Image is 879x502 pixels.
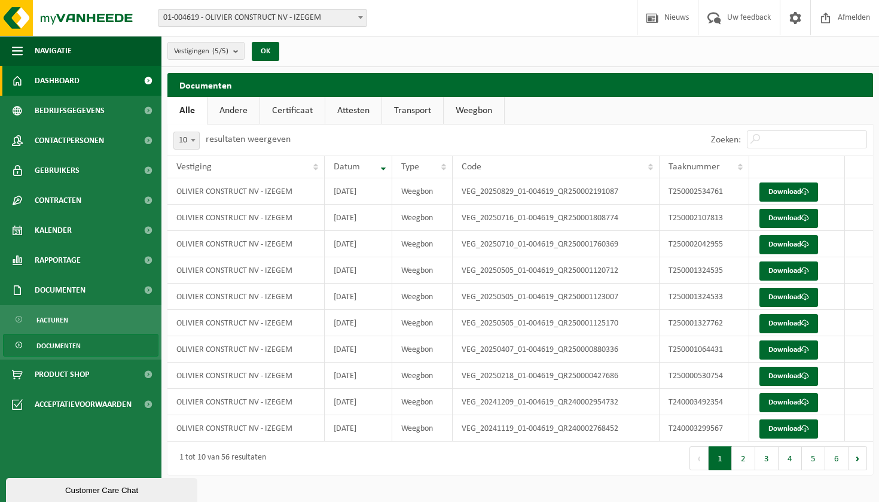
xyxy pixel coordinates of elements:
button: OK [252,42,279,61]
td: Weegbon [392,363,453,389]
button: 4 [779,446,802,470]
td: T250001064431 [660,336,749,363]
td: VEG_20250505_01-004619_QR250001125170 [453,310,660,336]
td: OLIVIER CONSTRUCT NV - IZEGEM [167,284,325,310]
td: VEG_20250218_01-004619_QR250000427686 [453,363,660,389]
span: Vestigingen [174,42,228,60]
td: T250002042955 [660,231,749,257]
a: Download [759,419,818,439]
td: [DATE] [325,310,392,336]
td: VEG_20241209_01-004619_QR240002954732 [453,389,660,415]
a: Download [759,235,818,254]
span: Contracten [35,185,81,215]
button: Previous [689,446,709,470]
td: VEG_20250407_01-004619_QR250000880336 [453,336,660,363]
span: 01-004619 - OLIVIER CONSTRUCT NV - IZEGEM [158,10,367,26]
td: [DATE] [325,389,392,415]
count: (5/5) [212,47,228,55]
td: Weegbon [392,415,453,442]
td: Weegbon [392,257,453,284]
td: OLIVIER CONSTRUCT NV - IZEGEM [167,205,325,231]
td: T250001324533 [660,284,749,310]
a: Alle [167,97,207,124]
button: 1 [709,446,732,470]
button: 2 [732,446,755,470]
a: Download [759,261,818,281]
span: 01-004619 - OLIVIER CONSTRUCT NV - IZEGEM [158,9,367,27]
td: OLIVIER CONSTRUCT NV - IZEGEM [167,363,325,389]
span: Kalender [35,215,72,245]
button: Next [849,446,867,470]
td: T250002107813 [660,205,749,231]
td: T250001324535 [660,257,749,284]
td: [DATE] [325,363,392,389]
label: resultaten weergeven [206,135,291,144]
label: Zoeken: [711,135,741,145]
span: Code [462,162,481,172]
td: VEG_20250716_01-004619_QR250001808774 [453,205,660,231]
a: Download [759,393,818,412]
a: Documenten [3,334,158,357]
span: Contactpersonen [35,126,104,156]
button: 3 [755,446,779,470]
td: [DATE] [325,415,392,442]
td: OLIVIER CONSTRUCT NV - IZEGEM [167,389,325,415]
span: Documenten [36,334,81,357]
td: T240003492354 [660,389,749,415]
td: Weegbon [392,205,453,231]
td: [DATE] [325,231,392,257]
span: 10 [173,132,200,150]
a: Download [759,340,818,360]
h2: Documenten [167,73,873,96]
td: Weegbon [392,178,453,205]
td: [DATE] [325,284,392,310]
td: OLIVIER CONSTRUCT NV - IZEGEM [167,336,325,363]
a: Download [759,367,818,386]
button: 6 [825,446,849,470]
span: Taaknummer [669,162,720,172]
a: Attesten [325,97,381,124]
span: Product Shop [35,360,89,390]
button: 5 [802,446,825,470]
span: Documenten [35,275,86,305]
span: Navigatie [35,36,72,66]
a: Certificaat [260,97,325,124]
span: Acceptatievoorwaarden [35,390,132,419]
td: OLIVIER CONSTRUCT NV - IZEGEM [167,415,325,442]
td: VEG_20241119_01-004619_QR240002768452 [453,415,660,442]
a: Transport [382,97,443,124]
td: [DATE] [325,178,392,205]
div: 1 tot 10 van 56 resultaten [173,448,266,469]
a: Download [759,182,818,202]
span: Bedrijfsgegevens [35,96,105,126]
td: Weegbon [392,284,453,310]
button: Vestigingen(5/5) [167,42,245,60]
td: T250000530754 [660,363,749,389]
a: Download [759,209,818,228]
a: Download [759,288,818,307]
td: T250002534761 [660,178,749,205]
td: VEG_20250505_01-004619_QR250001120712 [453,257,660,284]
span: Datum [334,162,360,172]
td: T250001327762 [660,310,749,336]
td: [DATE] [325,336,392,363]
span: 10 [174,132,199,149]
td: VEG_20250710_01-004619_QR250001760369 [453,231,660,257]
td: OLIVIER CONSTRUCT NV - IZEGEM [167,310,325,336]
td: VEG_20250829_01-004619_QR250002191087 [453,178,660,205]
td: Weegbon [392,231,453,257]
a: Facturen [3,308,158,331]
td: OLIVIER CONSTRUCT NV - IZEGEM [167,231,325,257]
td: OLIVIER CONSTRUCT NV - IZEGEM [167,178,325,205]
a: Download [759,314,818,333]
span: Gebruikers [35,156,80,185]
td: [DATE] [325,205,392,231]
span: Rapportage [35,245,81,275]
td: Weegbon [392,310,453,336]
a: Weegbon [444,97,504,124]
span: Dashboard [35,66,80,96]
iframe: chat widget [6,476,200,502]
a: Andere [207,97,260,124]
td: Weegbon [392,336,453,363]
